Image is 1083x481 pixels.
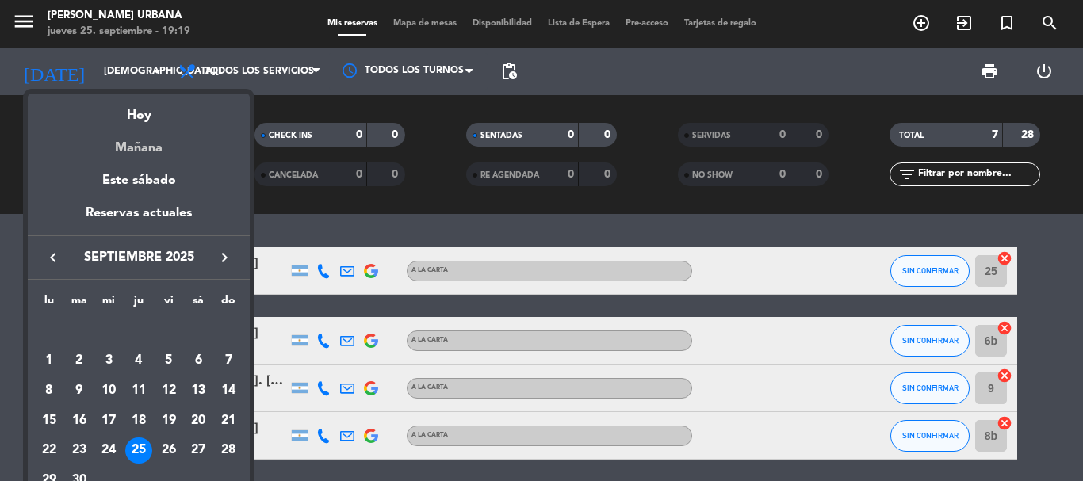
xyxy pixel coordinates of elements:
[154,292,184,316] th: viernes
[64,346,94,376] td: 2 de septiembre de 2025
[213,376,243,406] td: 14 de septiembre de 2025
[94,406,124,436] td: 17 de septiembre de 2025
[64,406,94,436] td: 16 de septiembre de 2025
[215,347,242,374] div: 7
[213,406,243,436] td: 21 de septiembre de 2025
[184,436,214,466] td: 27 de septiembre de 2025
[28,203,250,235] div: Reservas actuales
[94,346,124,376] td: 3 de septiembre de 2025
[95,347,122,374] div: 3
[67,247,210,268] span: septiembre 2025
[125,407,152,434] div: 18
[28,126,250,158] div: Mañana
[210,247,239,268] button: keyboard_arrow_right
[94,376,124,406] td: 10 de septiembre de 2025
[124,436,154,466] td: 25 de septiembre de 2025
[185,377,212,404] div: 13
[95,437,122,464] div: 24
[155,437,182,464] div: 26
[154,436,184,466] td: 26 de septiembre de 2025
[155,377,182,404] div: 12
[184,376,214,406] td: 13 de septiembre de 2025
[36,347,63,374] div: 1
[28,158,250,203] div: Este sábado
[124,292,154,316] th: jueves
[34,346,64,376] td: 1 de septiembre de 2025
[213,346,243,376] td: 7 de septiembre de 2025
[154,406,184,436] td: 19 de septiembre de 2025
[34,436,64,466] td: 22 de septiembre de 2025
[34,292,64,316] th: lunes
[213,292,243,316] th: domingo
[44,248,63,267] i: keyboard_arrow_left
[95,377,122,404] div: 10
[184,406,214,436] td: 20 de septiembre de 2025
[36,437,63,464] div: 22
[66,407,93,434] div: 16
[215,377,242,404] div: 14
[215,407,242,434] div: 21
[64,376,94,406] td: 9 de septiembre de 2025
[94,292,124,316] th: miércoles
[95,407,122,434] div: 17
[36,407,63,434] div: 15
[34,376,64,406] td: 8 de septiembre de 2025
[36,377,63,404] div: 8
[124,346,154,376] td: 4 de septiembre de 2025
[184,292,214,316] th: sábado
[28,94,250,126] div: Hoy
[66,377,93,404] div: 9
[66,347,93,374] div: 2
[184,346,214,376] td: 6 de septiembre de 2025
[155,347,182,374] div: 5
[185,347,212,374] div: 6
[213,436,243,466] td: 28 de septiembre de 2025
[34,316,243,346] td: SEP.
[185,437,212,464] div: 27
[124,406,154,436] td: 18 de septiembre de 2025
[34,406,64,436] td: 15 de septiembre de 2025
[155,407,182,434] div: 19
[64,292,94,316] th: martes
[185,407,212,434] div: 20
[154,376,184,406] td: 12 de septiembre de 2025
[125,437,152,464] div: 25
[94,436,124,466] td: 24 de septiembre de 2025
[39,247,67,268] button: keyboard_arrow_left
[125,377,152,404] div: 11
[154,346,184,376] td: 5 de septiembre de 2025
[125,347,152,374] div: 4
[215,437,242,464] div: 28
[124,376,154,406] td: 11 de septiembre de 2025
[215,248,234,267] i: keyboard_arrow_right
[64,436,94,466] td: 23 de septiembre de 2025
[66,437,93,464] div: 23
